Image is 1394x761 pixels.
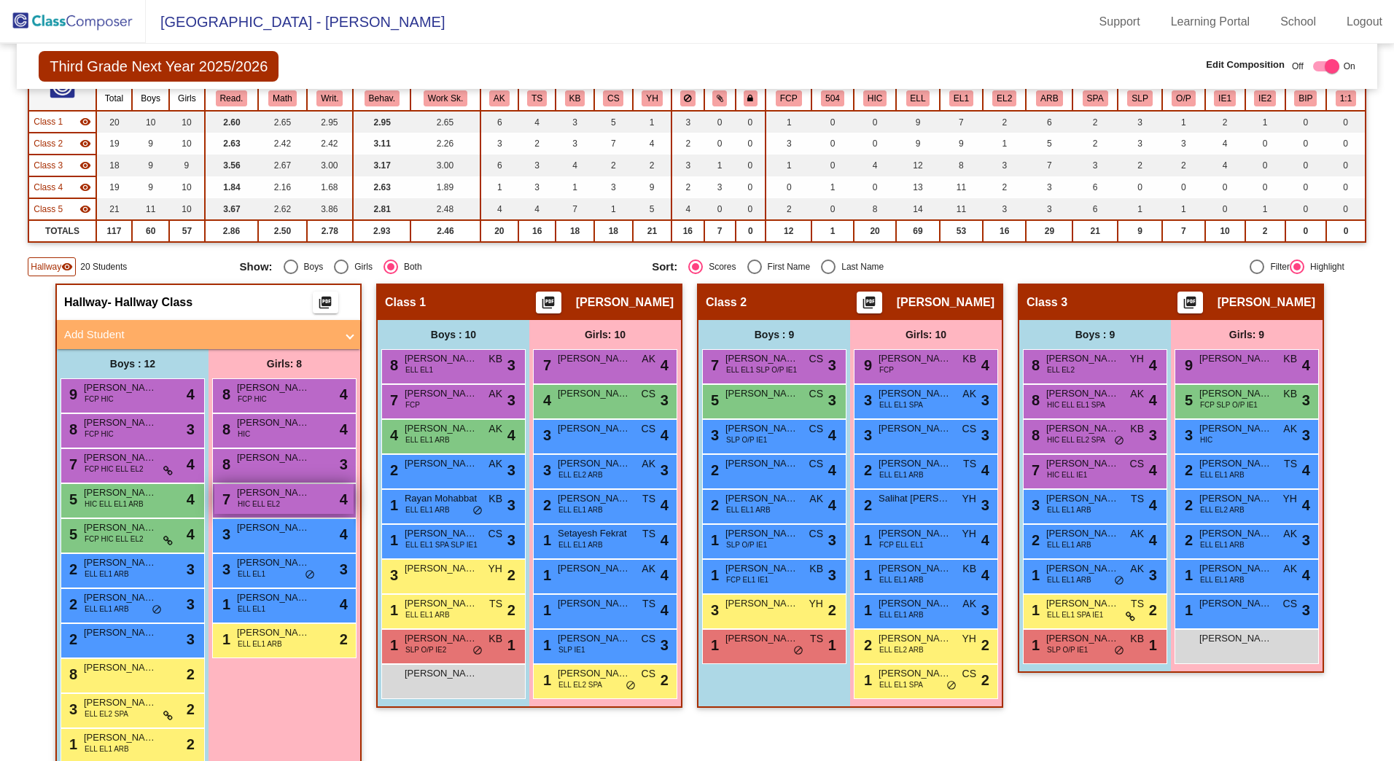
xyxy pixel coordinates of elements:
[348,260,373,273] div: Girls
[518,111,556,133] td: 4
[603,90,623,106] button: CS
[132,155,169,176] td: 9
[410,176,480,198] td: 1.89
[1285,111,1327,133] td: 0
[132,176,169,198] td: 9
[1205,86,1245,111] th: IP and Link
[64,295,108,310] span: Hallway
[108,295,193,310] span: - Hallway Class
[766,220,811,242] td: 12
[527,90,547,106] button: TS
[169,198,204,220] td: 10
[96,155,132,176] td: 18
[1072,198,1118,220] td: 6
[1083,90,1108,106] button: SPA
[307,111,353,133] td: 2.95
[79,203,91,215] mat-icon: visibility
[983,198,1026,220] td: 3
[854,176,896,198] td: 0
[61,261,73,273] mat-icon: visibility
[706,295,747,310] span: Class 2
[169,155,204,176] td: 9
[811,86,854,111] th: 504 Plan
[736,220,766,242] td: 0
[896,176,939,198] td: 13
[57,320,360,349] mat-expansion-panel-header: Add Student
[268,90,296,106] button: Math
[96,111,132,133] td: 20
[132,133,169,155] td: 9
[940,86,983,111] th: English Language Learner Level 1 (Emerging)
[1205,220,1245,242] td: 10
[863,90,887,106] button: HIC
[307,176,353,198] td: 1.68
[258,111,306,133] td: 2.65
[258,133,306,155] td: 2.42
[1118,111,1162,133] td: 3
[850,320,1002,349] div: Girls: 10
[725,351,798,366] span: [PERSON_NAME]
[811,111,854,133] td: 0
[704,198,736,220] td: 0
[307,133,353,155] td: 2.42
[424,90,467,106] button: Work Sk.
[1326,86,1365,111] th: Scholar's receiving 1-on-1
[353,198,410,220] td: 2.81
[1181,295,1199,316] mat-icon: picture_as_pdf
[766,198,811,220] td: 2
[1026,176,1072,198] td: 3
[1162,111,1204,133] td: 1
[529,320,681,349] div: Girls: 10
[1326,133,1365,155] td: 0
[698,320,850,349] div: Boys : 9
[28,176,96,198] td: Macy Atchley - No Class Name
[1205,133,1245,155] td: 4
[518,220,556,242] td: 16
[146,10,445,34] span: [GEOGRAPHIC_DATA] - [PERSON_NAME]
[736,133,766,155] td: 0
[983,176,1026,198] td: 2
[1245,198,1285,220] td: 1
[307,155,353,176] td: 3.00
[385,295,426,310] span: Class 1
[205,176,259,198] td: 1.84
[64,327,335,343] mat-panel-title: Add Student
[79,116,91,128] mat-icon: visibility
[34,137,63,150] span: Class 2
[940,155,983,176] td: 8
[1285,155,1327,176] td: 0
[766,86,811,111] th: Frequent Communication from Parent
[652,260,677,273] span: Sort:
[480,133,518,155] td: 3
[854,198,896,220] td: 8
[307,198,353,220] td: 3.86
[704,86,736,111] th: Keep with students
[1245,86,1285,111] th: Intensive Supports (SC)
[940,198,983,220] td: 11
[1205,198,1245,220] td: 0
[906,90,930,106] button: ELL
[857,292,882,313] button: Print Students Details
[594,155,633,176] td: 2
[1269,10,1328,34] a: School
[410,133,480,155] td: 2.26
[258,198,306,220] td: 2.62
[28,198,96,220] td: Michelle Mohr - No Class Name
[480,111,518,133] td: 6
[1304,260,1344,273] div: Highlight
[405,351,478,366] span: [PERSON_NAME]
[1285,86,1327,111] th: Behavior Intervention Plan
[169,111,204,133] td: 10
[1072,220,1118,242] td: 21
[1162,86,1204,111] th: Receives OT/PT
[1285,220,1327,242] td: 0
[1172,90,1195,106] button: O/P
[633,86,671,111] th: Yagana Hashmi
[39,51,279,82] span: Third Grade Next Year 2025/2026
[1027,295,1067,310] span: Class 3
[258,155,306,176] td: 2.67
[1245,155,1285,176] td: 0
[671,111,704,133] td: 3
[704,220,736,242] td: 7
[34,159,63,172] span: Class 3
